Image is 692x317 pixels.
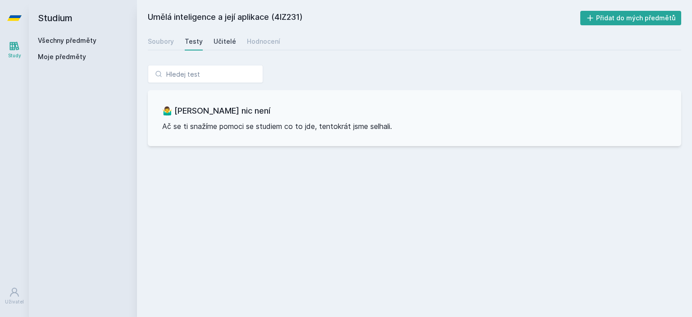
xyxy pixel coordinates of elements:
div: Hodnocení [247,37,280,46]
p: Ač se ti snažíme pomoci se studiem co to jde, tentokrát jsme selhali. [162,121,667,132]
a: Testy [185,32,203,51]
div: Soubory [148,37,174,46]
a: Study [2,36,27,64]
span: Moje předměty [38,52,86,61]
h2: Umělá inteligence a její aplikace (4IZ231) [148,11,580,25]
input: Hledej test [148,65,263,83]
button: Přidat do mých předmětů [580,11,682,25]
a: Všechny předměty [38,37,96,44]
div: Testy [185,37,203,46]
div: Uživatel [5,299,24,305]
a: Uživatel [2,282,27,310]
div: Study [8,52,21,59]
div: Učitelé [214,37,236,46]
a: Učitelé [214,32,236,51]
a: Hodnocení [247,32,280,51]
a: Soubory [148,32,174,51]
h3: 🤷‍♂️ [PERSON_NAME] nic není [162,105,667,117]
